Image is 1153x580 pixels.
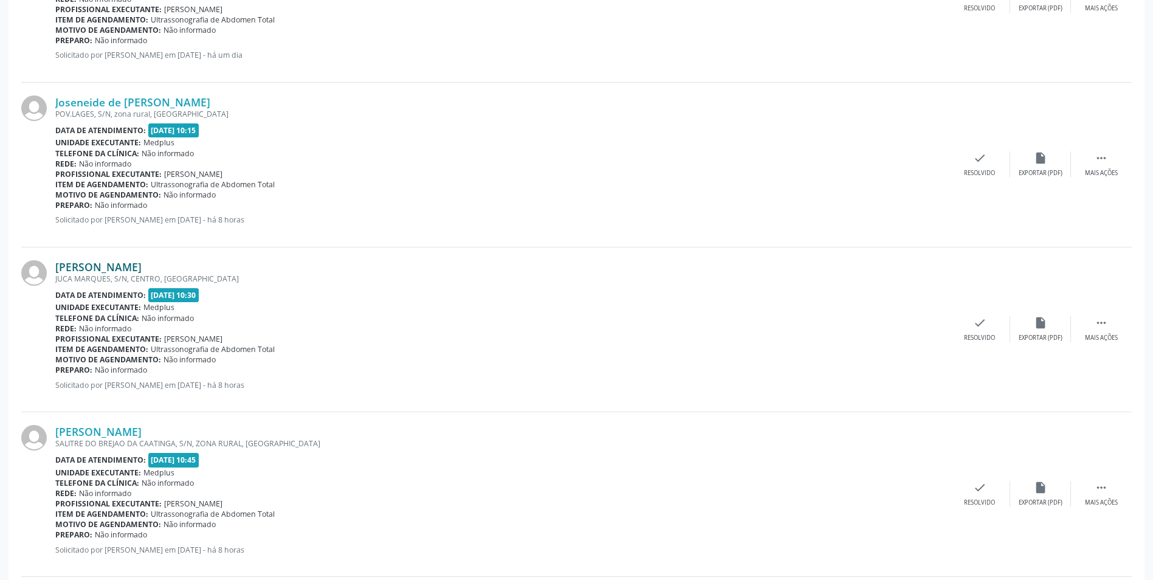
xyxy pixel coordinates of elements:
[55,455,146,465] b: Data de atendimento:
[143,468,174,478] span: Medplus
[95,365,147,375] span: Não informado
[55,260,142,274] a: [PERSON_NAME]
[164,334,222,344] span: [PERSON_NAME]
[55,468,141,478] b: Unidade executante:
[55,425,142,438] a: [PERSON_NAME]
[95,530,147,540] span: Não informado
[55,365,92,375] b: Preparo:
[151,15,275,25] span: Ultrassonografia de Abdomen Total
[55,438,949,449] div: SALITRE DO BREJAO DA CAATINGA, S/N, ZONA RURAL, [GEOGRAPHIC_DATA]
[95,200,147,210] span: Não informado
[142,148,194,159] span: Não informado
[163,190,216,200] span: Não informado
[964,499,995,507] div: Resolvido
[1085,169,1118,178] div: Mais ações
[151,509,275,519] span: Ultrassonografia de Abdomen Total
[55,313,139,323] b: Telefone da clínica:
[55,50,949,60] p: Solicitado por [PERSON_NAME] em [DATE] - há um dia
[55,125,146,136] b: Data de atendimento:
[143,302,174,312] span: Medplus
[973,316,986,330] i: check
[55,334,162,344] b: Profissional executante:
[142,478,194,488] span: Não informado
[55,302,141,312] b: Unidade executante:
[151,179,275,190] span: Ultrassonografia de Abdomen Total
[973,151,986,165] i: check
[1085,4,1118,13] div: Mais ações
[55,200,92,210] b: Preparo:
[55,148,139,159] b: Telefone da clínica:
[148,123,199,137] span: [DATE] 10:15
[95,35,147,46] span: Não informado
[964,334,995,342] div: Resolvido
[55,530,92,540] b: Preparo:
[1095,316,1108,330] i: 
[143,137,174,148] span: Medplus
[1019,169,1062,178] div: Exportar (PDF)
[964,169,995,178] div: Resolvido
[1034,481,1047,494] i: insert_drive_file
[163,354,216,365] span: Não informado
[1085,499,1118,507] div: Mais ações
[55,380,949,390] p: Solicitado por [PERSON_NAME] em [DATE] - há 8 horas
[163,25,216,35] span: Não informado
[1095,151,1108,165] i: 
[55,323,77,334] b: Rede:
[79,323,131,334] span: Não informado
[55,179,148,190] b: Item de agendamento:
[1019,499,1062,507] div: Exportar (PDF)
[973,481,986,494] i: check
[1019,4,1062,13] div: Exportar (PDF)
[148,288,199,302] span: [DATE] 10:30
[1034,316,1047,330] i: insert_drive_file
[55,35,92,46] b: Preparo:
[151,344,275,354] span: Ultrassonografia de Abdomen Total
[55,159,77,169] b: Rede:
[55,344,148,354] b: Item de agendamento:
[55,488,77,499] b: Rede:
[163,519,216,530] span: Não informado
[55,478,139,488] b: Telefone da clínica:
[1095,481,1108,494] i: 
[55,25,161,35] b: Motivo de agendamento:
[21,95,47,121] img: img
[55,169,162,179] b: Profissional executante:
[55,509,148,519] b: Item de agendamento:
[55,499,162,509] b: Profissional executante:
[1034,151,1047,165] i: insert_drive_file
[79,159,131,169] span: Não informado
[55,95,210,109] a: Joseneide de [PERSON_NAME]
[55,15,148,25] b: Item de agendamento:
[55,4,162,15] b: Profissional executante:
[79,488,131,499] span: Não informado
[55,109,949,119] div: POV.LAGES, S/N, zona rural, [GEOGRAPHIC_DATA]
[1085,334,1118,342] div: Mais ações
[55,274,949,284] div: JUCA MARQUES, S/N, CENTRO, [GEOGRAPHIC_DATA]
[55,519,161,530] b: Motivo de agendamento:
[164,499,222,509] span: [PERSON_NAME]
[964,4,995,13] div: Resolvido
[21,425,47,451] img: img
[55,215,949,225] p: Solicitado por [PERSON_NAME] em [DATE] - há 8 horas
[164,169,222,179] span: [PERSON_NAME]
[1019,334,1062,342] div: Exportar (PDF)
[55,190,161,200] b: Motivo de agendamento:
[55,545,949,555] p: Solicitado por [PERSON_NAME] em [DATE] - há 8 horas
[55,137,141,148] b: Unidade executante:
[148,453,199,467] span: [DATE] 10:45
[55,354,161,365] b: Motivo de agendamento:
[142,313,194,323] span: Não informado
[55,290,146,300] b: Data de atendimento:
[164,4,222,15] span: [PERSON_NAME]
[21,260,47,286] img: img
